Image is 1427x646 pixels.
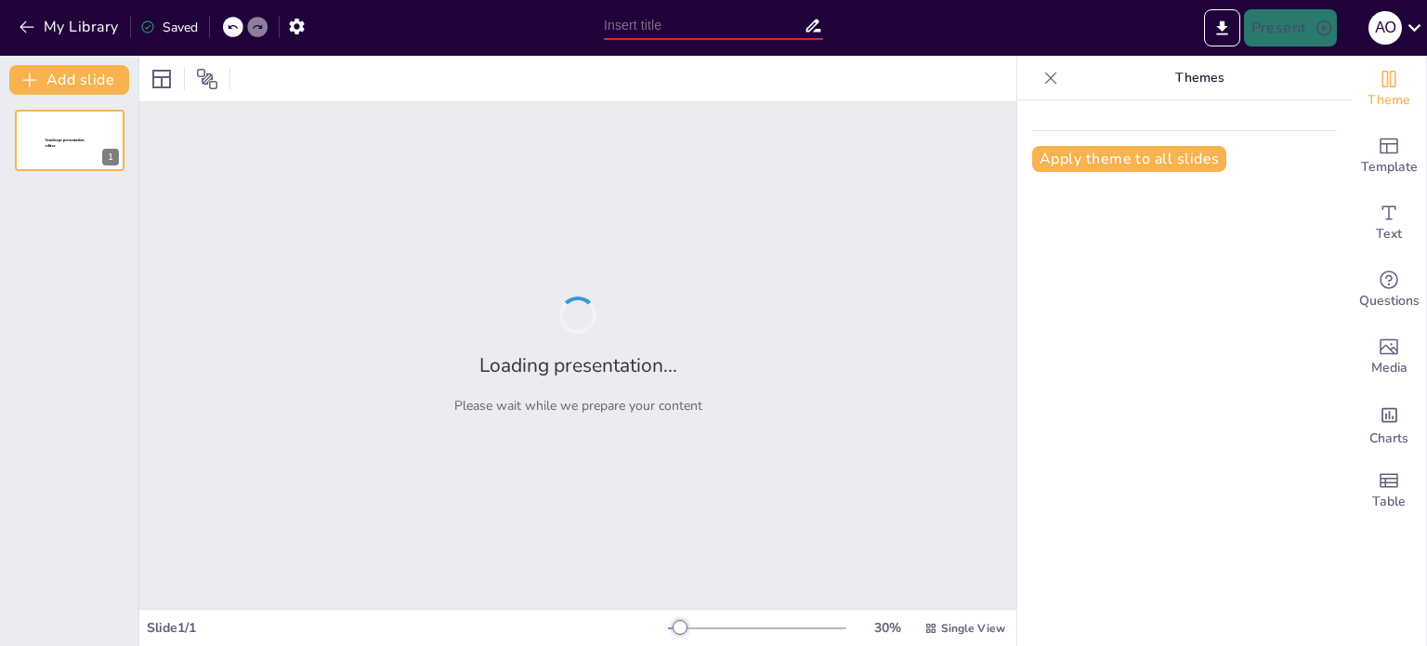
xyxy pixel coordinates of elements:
[1066,56,1333,100] p: Themes
[1352,323,1426,390] div: Add images, graphics, shapes or video
[1369,428,1408,449] span: Charts
[1352,123,1426,190] div: Add ready made slides
[941,621,1005,636] span: Single View
[1352,257,1426,323] div: Get real-time input from your audience
[147,619,668,637] div: Slide 1 / 1
[865,619,910,637] div: 30 %
[1352,457,1426,524] div: Add a table
[1372,492,1406,512] span: Table
[9,65,129,95] button: Add slide
[1352,390,1426,457] div: Add charts and graphs
[1361,157,1418,178] span: Template
[102,149,119,165] div: 1
[46,138,85,149] span: Sendsteps presentation editor
[1204,9,1240,46] button: Export to PowerPoint
[479,352,677,378] h2: Loading presentation...
[454,397,702,415] p: Please wait while we prepare your content
[604,12,804,39] input: Insert title
[140,19,198,36] div: Saved
[1368,11,1402,45] div: A O
[1352,190,1426,257] div: Add text boxes
[1352,56,1426,123] div: Change the overall theme
[147,64,177,94] div: Layout
[15,110,124,171] div: 1
[14,12,126,42] button: My Library
[1359,291,1420,311] span: Questions
[1032,146,1226,172] button: Apply theme to all slides
[1244,9,1337,46] button: Present
[1371,358,1407,378] span: Media
[1368,9,1402,46] button: A O
[1368,90,1410,111] span: Theme
[196,68,218,90] span: Position
[1376,224,1402,244] span: Text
